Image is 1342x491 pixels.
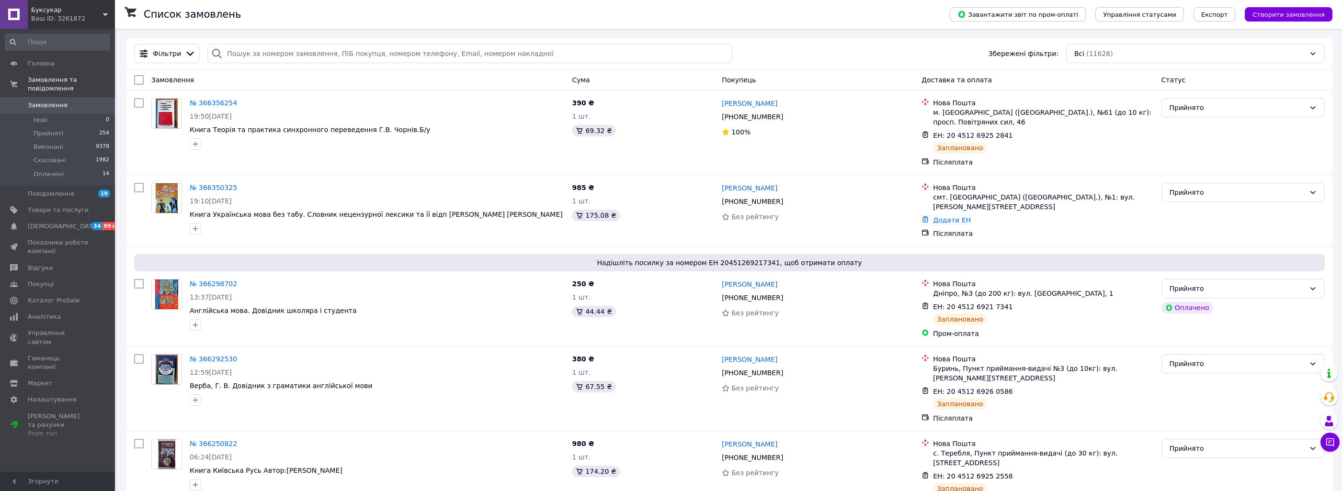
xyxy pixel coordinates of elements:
span: 06:24[DATE] [190,453,232,461]
span: 19:10[DATE] [190,197,232,205]
span: Управління статусами [1103,11,1176,18]
a: [PERSON_NAME] [722,439,777,449]
span: (11628) [1086,50,1113,57]
div: [PHONE_NUMBER] [720,366,785,379]
span: 14 [102,170,109,179]
span: Оплачені [34,170,64,179]
div: смт. [GEOGRAPHIC_DATA] ([GEOGRAPHIC_DATA].), №1: вул. [PERSON_NAME][STREET_ADDRESS] [933,192,1153,212]
span: Всі [1074,49,1084,58]
div: Нова Пошта [933,183,1153,192]
span: 12:59[DATE] [190,368,232,376]
a: № 366298702 [190,280,237,288]
div: Прийнято [1170,443,1305,454]
a: № 366350325 [190,184,237,191]
span: Аналітика [28,312,61,321]
span: 99+ [102,222,118,230]
a: Книга Українська мова без табу. Словник нецензурної лексики та її відп [PERSON_NAME] [PERSON_NAME] [190,211,563,218]
span: Надішліть посилку за номером ЕН 20451269217341, щоб отримати оплату [138,258,1321,268]
div: 174.20 ₴ [572,466,620,477]
a: Книга Київська Русь Автор:[PERSON_NAME] [190,467,342,474]
span: [DEMOGRAPHIC_DATA] [28,222,99,231]
a: [PERSON_NAME] [722,183,777,193]
span: Показники роботи компанії [28,238,89,256]
img: Фото товару [155,279,178,309]
span: Скасовані [34,156,66,165]
input: Пошук [5,33,110,51]
span: 13:37[DATE] [190,293,232,301]
span: 1982 [96,156,109,165]
div: Післяплата [933,413,1153,423]
span: 254 [99,129,109,138]
span: Створити замовлення [1252,11,1325,18]
span: 0 [106,116,109,124]
div: 175.08 ₴ [572,210,620,221]
span: 1 шт. [572,293,591,301]
a: Книга Теорія та практика синхронного переведення Г.В. Чорнів.Б/у [190,126,430,134]
span: Покупці [28,280,54,289]
div: [PHONE_NUMBER] [720,451,785,464]
a: [PERSON_NAME] [722,99,777,108]
button: Чат з покупцем [1320,433,1340,452]
div: с. Теребля, Пункт приймання-видачі (до 30 кг): вул. [STREET_ADDRESS] [933,448,1153,468]
span: Без рейтингу [731,469,779,477]
span: Замовлення [151,76,194,84]
span: Статус [1161,76,1186,84]
div: Нова Пошта [933,98,1153,108]
span: Фільтри [153,49,181,58]
span: 250 ₴ [572,280,594,288]
div: Заплановано [933,142,987,154]
div: 44.44 ₴ [572,306,615,317]
div: Заплановано [933,398,987,410]
span: Каталог ProSale [28,296,80,305]
img: Фото товару [156,99,178,128]
span: Замовлення [28,101,68,110]
div: Пром-оплата [933,329,1153,338]
img: Фото товару [156,183,178,213]
a: Додати ЕН [933,216,971,224]
a: Англійська мова. Довідник школяра і студента [190,307,357,314]
span: Відгуки [28,264,53,272]
div: Післяплата [933,229,1153,238]
button: Створити замовлення [1245,7,1332,22]
div: [PHONE_NUMBER] [720,195,785,208]
a: № 366292530 [190,355,237,363]
img: Фото товару [156,355,178,384]
span: Товари та послуги [28,206,89,214]
span: 1 шт. [572,368,591,376]
div: 67.55 ₴ [572,381,615,392]
span: 390 ₴ [572,99,594,107]
div: м. [GEOGRAPHIC_DATA] ([GEOGRAPHIC_DATA].), №61 (до 10 кг): просп. Повітряних сил, 46 [933,108,1153,127]
div: Дніпро, №3 (до 200 кг): вул. [GEOGRAPHIC_DATA], 1 [933,289,1153,298]
span: 985 ₴ [572,184,594,191]
span: 19 [98,190,110,198]
span: Налаштування [28,395,77,404]
span: Гаманець компанії [28,354,89,371]
div: Заплановано [933,313,987,325]
span: Доставка та оплата [921,76,992,84]
img: Фото товару [158,439,175,469]
span: Експорт [1201,11,1228,18]
span: Управління сайтом [28,329,89,346]
div: Прийнято [1170,102,1305,113]
span: 1 шт. [572,197,591,205]
span: Збережені фільтри: [989,49,1058,58]
a: Верба, Г. В. Довідник з граматики англійської мови [190,382,373,390]
a: Фото товару [151,98,182,129]
span: Виконані [34,143,63,151]
span: Без рейтингу [731,384,779,392]
a: [PERSON_NAME] [722,355,777,364]
span: Без рейтингу [731,213,779,221]
button: Завантажити звіт по пром-оплаті [950,7,1086,22]
a: [PERSON_NAME] [722,279,777,289]
span: Маркет [28,379,52,388]
a: № 366356254 [190,99,237,107]
div: Нова Пошта [933,354,1153,364]
a: Фото товару [151,439,182,469]
span: Cума [572,76,590,84]
div: [PHONE_NUMBER] [720,291,785,304]
span: ЕН: 20 4512 6925 2558 [933,472,1013,480]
